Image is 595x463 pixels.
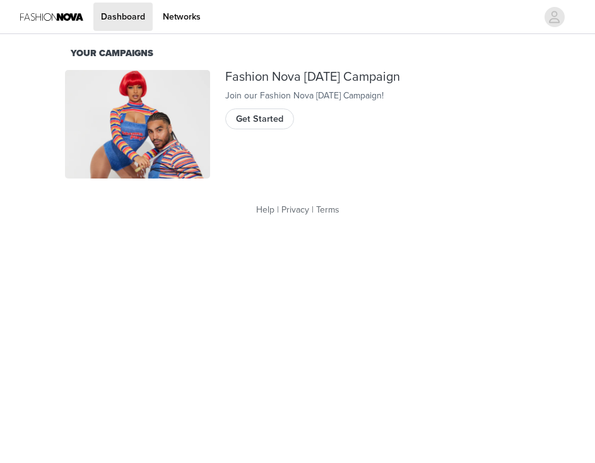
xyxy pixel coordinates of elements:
span: | [277,204,279,215]
a: Networks [155,3,208,31]
span: | [312,204,314,215]
a: Dashboard [93,3,153,31]
div: Join our Fashion Nova [DATE] Campaign! [225,89,531,102]
img: Fashion Nova Logo [20,3,83,31]
a: Help [256,204,274,215]
img: Fashion Nova [65,70,210,179]
button: Get Started [225,108,294,129]
div: Fashion Nova [DATE] Campaign [225,70,531,85]
a: Terms [316,204,339,215]
a: Privacy [281,204,309,215]
span: Get Started [236,112,283,126]
div: avatar [548,7,560,27]
div: Your Campaigns [71,47,525,61]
